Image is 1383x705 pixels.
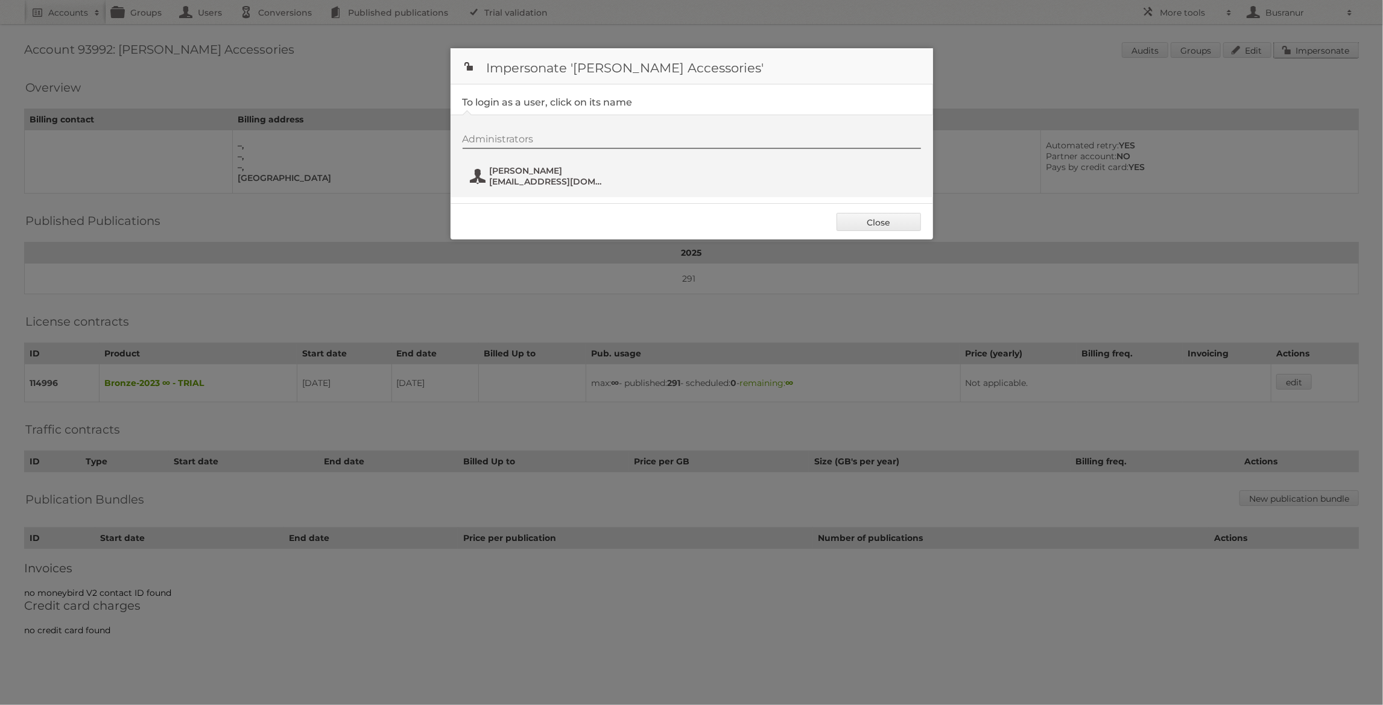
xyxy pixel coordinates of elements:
span: [EMAIL_ADDRESS][DOMAIN_NAME] [490,176,607,187]
div: Administrators [463,133,921,149]
h1: Impersonate '[PERSON_NAME] Accessories' [451,48,933,84]
a: Close [837,213,921,231]
button: [PERSON_NAME] [EMAIL_ADDRESS][DOMAIN_NAME] [469,164,610,188]
span: [PERSON_NAME] [490,165,607,176]
legend: To login as a user, click on its name [463,96,633,108]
